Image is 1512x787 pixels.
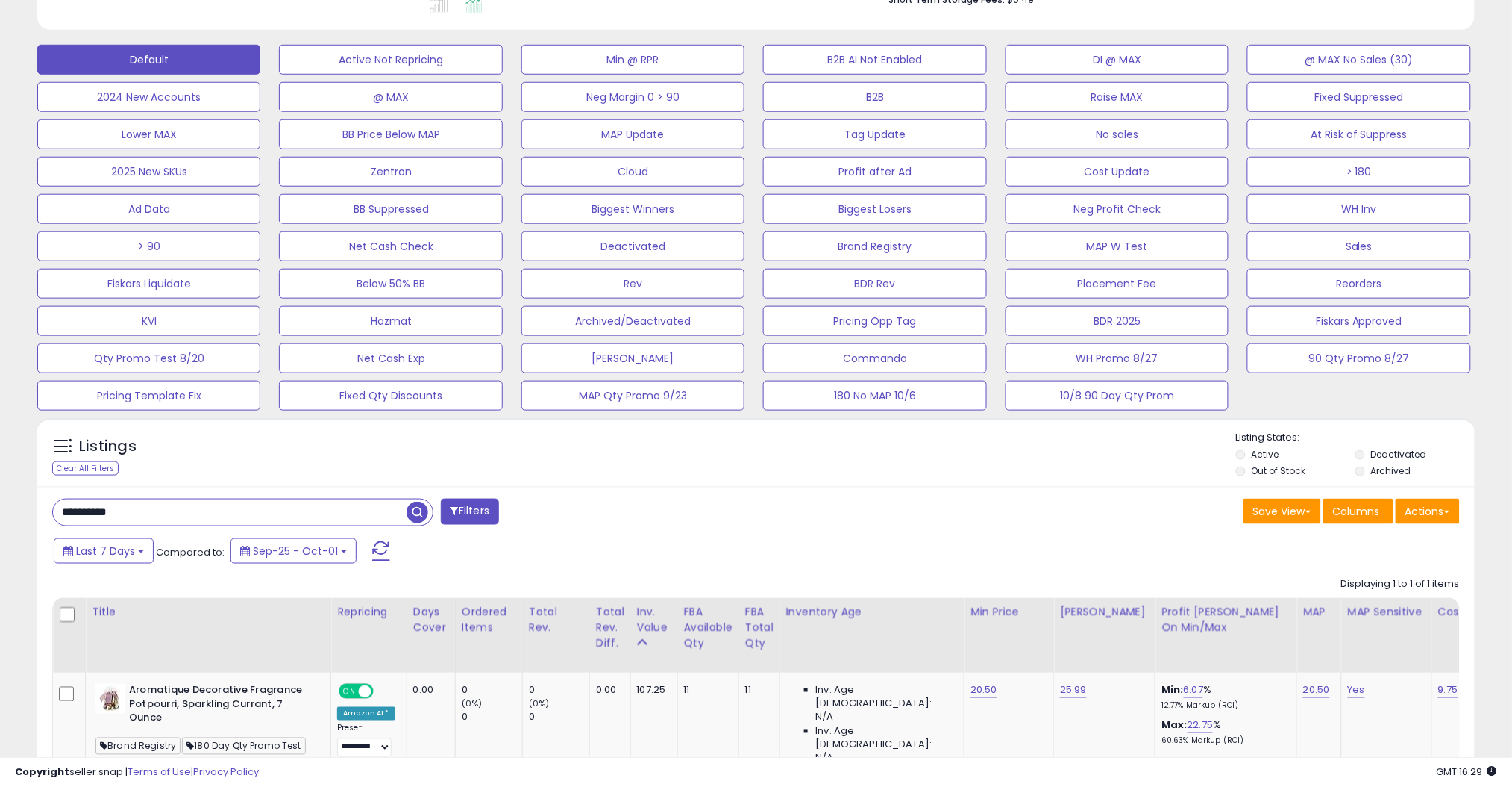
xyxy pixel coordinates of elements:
button: Fixed Suppressed [1247,82,1470,112]
span: Compared to: [156,545,225,559]
button: Ad Data [37,194,260,224]
span: N/A [816,711,834,724]
button: WH Inv [1247,194,1470,224]
div: 0 [462,711,522,724]
span: Sep-25 - Oct-01 [253,544,338,559]
button: Neg Margin 0 > 90 [521,82,744,112]
b: Min: [1161,683,1184,697]
button: Hazmat [279,306,502,336]
a: 20.50 [970,683,997,698]
button: Brand Registry [763,231,986,261]
div: Inventory Age [786,604,958,620]
a: 9.75 [1438,683,1458,698]
small: (0%) [529,698,550,710]
button: Zentron [279,157,502,187]
div: Displaying 1 to 1 of 1 items [1341,577,1460,591]
div: 0 [462,684,522,697]
button: Neg Profit Check [1006,194,1229,224]
div: Min Price [970,604,1047,620]
div: 0.00 [596,684,619,697]
div: Preset: [337,724,395,757]
button: Pricing Template Fix [37,381,260,411]
button: Below 50% BB [279,269,502,299]
strong: Copyright [15,765,69,779]
th: CSV column name: cust_attr_5_MAP Sensitive [1341,598,1431,673]
div: Ordered Items [462,604,516,635]
span: ON [340,685,359,698]
button: BB Suppressed [279,194,502,224]
button: [PERSON_NAME] [521,343,744,373]
button: Actions [1396,499,1460,524]
button: Tag Update [763,119,986,149]
div: Inv. value [637,604,671,635]
button: Sales [1247,231,1470,261]
span: Columns [1333,504,1380,519]
span: 2025-10-9 16:29 GMT [1437,765,1497,779]
button: Placement Fee [1006,269,1229,299]
button: DI @ MAX [1006,45,1229,75]
div: 107.25 [637,684,666,697]
div: MAP [1303,604,1335,620]
button: KVI [37,306,260,336]
button: Cloud [521,157,744,187]
button: Cost Update [1006,157,1229,187]
button: Default [37,45,260,75]
button: BDR 2025 [1006,306,1229,336]
button: Qty Promo Test 8/20 [37,343,260,373]
div: Total Rev. Diff. [596,604,624,651]
div: % [1161,684,1285,712]
label: Active [1252,448,1279,461]
button: > 90 [37,231,260,261]
button: 2024 New Accounts [37,82,260,112]
h5: Listings [79,436,137,457]
div: Total Rev. [529,604,583,635]
label: Archived [1370,464,1411,477]
button: Biggest Winners [521,194,744,224]
button: WH Promo 8/27 [1006,343,1229,373]
button: Biggest Losers [763,194,986,224]
button: Columns [1323,499,1393,524]
button: > 180 [1247,157,1470,187]
div: Repricing [337,604,401,620]
button: B2B AI Not Enabled [763,45,986,75]
button: Fiskars Approved [1247,306,1470,336]
a: Terms of Use [128,765,191,779]
button: 90 Qty Promo 8/27 [1247,343,1470,373]
div: [PERSON_NAME] [1060,604,1149,620]
a: 25.99 [1060,683,1087,698]
div: Amazon AI * [337,707,395,721]
div: Cost [1438,604,1467,620]
button: 180 No MAP 10/6 [763,381,986,411]
button: Net Cash Check [279,231,502,261]
button: Reorders [1247,269,1470,299]
a: 20.50 [1303,683,1330,698]
a: Privacy Policy [193,765,259,779]
button: Archived/Deactivated [521,306,744,336]
a: 22.75 [1188,718,1214,733]
div: 11 [745,684,768,697]
span: 180 Day Qty Promo Test [182,738,305,755]
button: Fixed Qty Discounts [279,381,502,411]
button: Last 7 Days [54,538,154,564]
span: Inv. Age [DEMOGRAPHIC_DATA]: [816,725,953,752]
div: 0.00 [413,684,444,697]
span: OFF [371,685,395,698]
div: MAP Sensitive [1348,604,1425,620]
button: MAP Update [521,119,744,149]
button: Filters [441,499,499,525]
div: Profit [PERSON_NAME] on Min/Max [1161,604,1290,635]
button: Pricing Opp Tag [763,306,986,336]
button: MAP Qty Promo 9/23 [521,381,744,411]
button: BDR Rev [763,269,986,299]
button: Fiskars Liquidate [37,269,260,299]
div: 0 [529,711,589,724]
label: Out of Stock [1252,464,1306,477]
p: 60.63% Markup (ROI) [1161,736,1285,747]
div: Clear All Filters [52,461,119,476]
th: The percentage added to the cost of goods (COGS) that forms the calculator for Min & Max prices. [1155,598,1297,673]
button: Net Cash Exp [279,343,502,373]
button: Save View [1243,499,1321,524]
button: No sales [1006,119,1229,149]
span: Inv. Age [DEMOGRAPHIC_DATA]: [816,684,953,711]
button: Deactivated [521,231,744,261]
